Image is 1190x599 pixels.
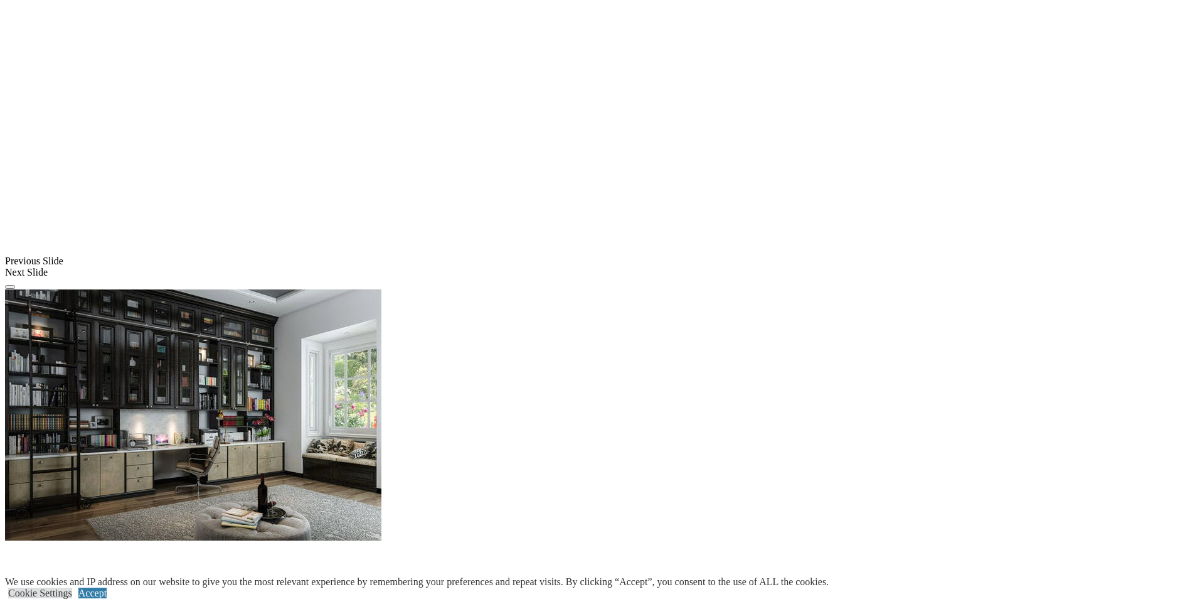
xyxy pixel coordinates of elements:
[5,576,829,588] div: We use cookies and IP address on our website to give you the most relevant experience by remember...
[78,588,107,598] a: Accept
[5,256,1185,267] div: Previous Slide
[5,289,381,541] img: Banner for mobile view
[8,588,72,598] a: Cookie Settings
[5,285,15,289] button: Click here to pause slide show
[5,267,1185,278] div: Next Slide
